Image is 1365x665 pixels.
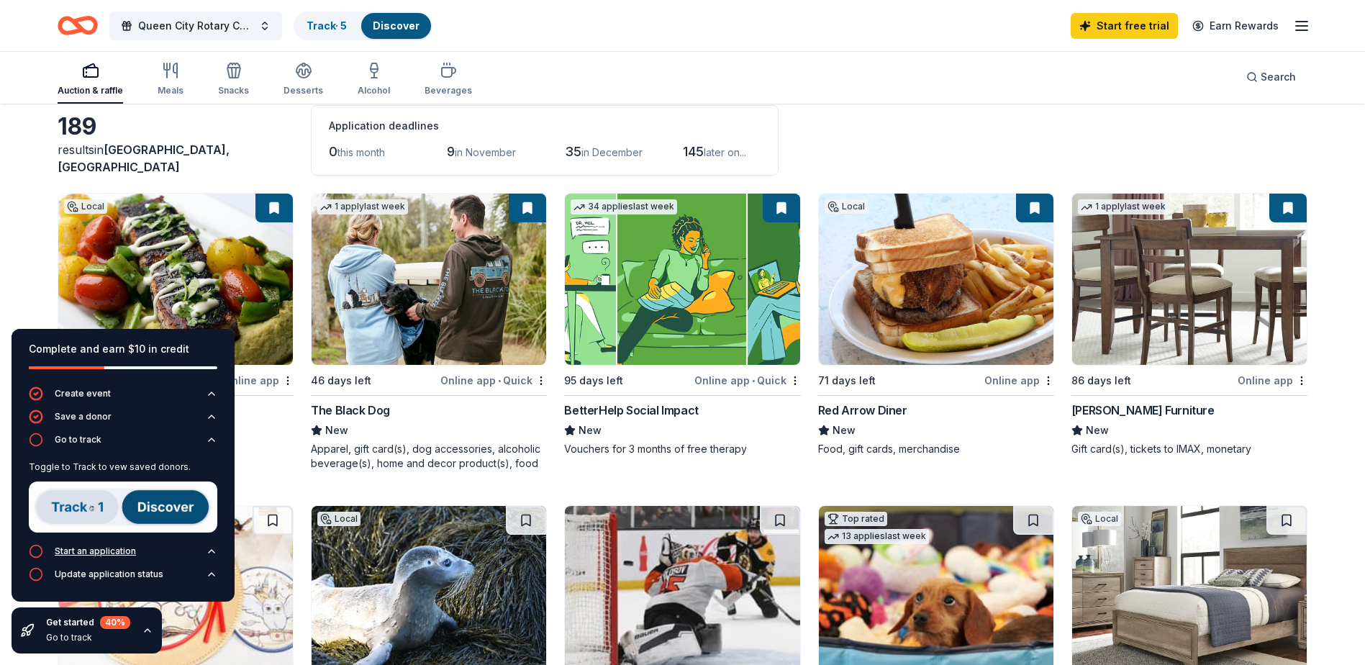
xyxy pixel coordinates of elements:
[158,85,183,96] div: Meals
[833,422,856,439] span: New
[307,19,347,32] a: Track· 5
[337,146,385,158] span: this month
[1086,422,1109,439] span: New
[984,371,1054,389] div: Online app
[55,569,163,580] div: Update application status
[1261,68,1296,86] span: Search
[373,19,420,32] a: Discover
[58,142,230,174] span: [GEOGRAPHIC_DATA], [GEOGRAPHIC_DATA]
[329,144,337,159] span: 0
[317,199,408,214] div: 1 apply last week
[218,56,249,104] button: Snacks
[46,632,130,643] div: Go to track
[58,193,294,456] a: Image for Copper Door RestaurantLocal88 days leftOnline appCopper Door RestaurantNewGift cards
[683,144,704,159] span: 145
[358,85,390,96] div: Alcohol
[818,372,876,389] div: 71 days left
[311,442,547,471] div: Apparel, gift card(s), dog accessories, alcoholic beverage(s), home and decor product(s), food
[579,422,602,439] span: New
[100,616,130,629] div: 40 %
[425,56,472,104] button: Beverages
[29,386,217,410] button: Create event
[58,112,294,141] div: 189
[358,56,390,104] button: Alcohol
[440,371,547,389] div: Online app Quick
[312,194,546,365] img: Image for The Black Dog
[55,546,136,557] div: Start an application
[1071,193,1307,456] a: Image for Jordan's Furniture1 applylast week86 days leftOnline app[PERSON_NAME] FurnitureNewGift ...
[224,371,294,389] div: Online app
[58,9,98,42] a: Home
[58,142,230,174] span: in
[825,199,868,214] div: Local
[138,17,253,35] span: Queen City Rotary Comedy Bowl
[825,512,887,526] div: Top rated
[818,402,907,419] div: Red Arrow Diner
[329,117,761,135] div: Application deadlines
[704,146,746,158] span: later on...
[325,422,348,439] span: New
[58,85,123,96] div: Auction & raffle
[1238,371,1307,389] div: Online app
[565,194,799,365] img: Image for BetterHelp Social Impact
[752,375,755,386] span: •
[29,481,217,533] img: Track
[294,12,432,40] button: Track· 5Discover
[29,433,217,456] button: Go to track
[284,85,323,96] div: Desserts
[29,461,217,473] div: Toggle to Track to vew saved donors.
[564,402,698,419] div: BetterHelp Social Impact
[158,56,183,104] button: Meals
[818,193,1054,456] a: Image for Red Arrow DinerLocal71 days leftOnline appRed Arrow DinerNewFood, gift cards, merchandise
[447,144,455,159] span: 9
[1235,63,1307,91] button: Search
[819,194,1053,365] img: Image for Red Arrow Diner
[58,194,293,365] img: Image for Copper Door Restaurant
[29,410,217,433] button: Save a donor
[498,375,501,386] span: •
[564,193,800,456] a: Image for BetterHelp Social Impact34 applieslast week95 days leftOnline app•QuickBetterHelp Socia...
[55,388,111,399] div: Create event
[29,544,217,567] button: Start an application
[1071,442,1307,456] div: Gift card(s), tickets to IMAX, monetary
[311,193,547,471] a: Image for The Black Dog1 applylast week46 days leftOnline app•QuickThe Black DogNewApparel, gift ...
[1072,194,1307,365] img: Image for Jordan's Furniture
[58,56,123,104] button: Auction & raffle
[218,85,249,96] div: Snacks
[825,529,929,544] div: 13 applies last week
[311,402,390,419] div: The Black Dog
[311,372,371,389] div: 46 days left
[64,199,107,214] div: Local
[818,442,1054,456] div: Food, gift cards, merchandise
[564,372,623,389] div: 95 days left
[1078,512,1121,526] div: Local
[1071,13,1178,39] a: Start free trial
[58,141,294,176] div: results
[29,456,217,544] div: Go to track
[46,616,130,629] div: Get started
[1184,13,1287,39] a: Earn Rewards
[284,56,323,104] button: Desserts
[55,411,112,422] div: Save a donor
[55,434,101,445] div: Go to track
[581,146,643,158] span: in December
[1071,372,1131,389] div: 86 days left
[425,85,472,96] div: Beverages
[565,144,581,159] span: 35
[109,12,282,40] button: Queen City Rotary Comedy Bowl
[1071,402,1215,419] div: [PERSON_NAME] Furniture
[571,199,677,214] div: 34 applies last week
[455,146,516,158] span: in November
[564,442,800,456] div: Vouchers for 3 months of free therapy
[694,371,801,389] div: Online app Quick
[317,512,360,526] div: Local
[29,567,217,590] button: Update application status
[29,340,217,358] div: Complete and earn $10 in credit
[1078,199,1169,214] div: 1 apply last week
